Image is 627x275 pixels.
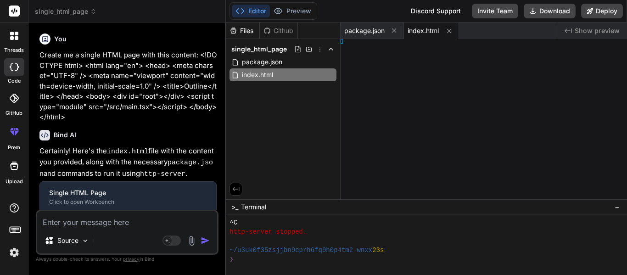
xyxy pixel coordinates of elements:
span: Show preview [575,26,620,35]
code: index.html [107,148,148,156]
span: − [615,202,620,212]
span: index.html [408,26,439,35]
p: Source [57,236,78,245]
img: settings [6,245,22,260]
span: privacy [123,256,140,262]
button: Preview [270,5,315,17]
span: single_html_page [231,45,287,54]
button: Download [524,4,576,18]
h6: Bind AI [54,130,76,140]
img: attachment [186,236,197,246]
div: Click to open Workbench [49,198,207,206]
span: ~/u3uk0f35zsjjbn9cprh6fq9h0p4tm2-wnxx [230,246,372,255]
div: Discord Support [405,4,466,18]
label: prem [8,144,20,152]
p: Create me a single HTML page with this content: <!DOCTYPE html> <html lang="en"> <head> <meta cha... [39,50,217,123]
code: http-server [140,170,185,178]
button: − [613,200,621,214]
span: ❯ [230,255,234,264]
label: GitHub [6,109,22,117]
span: ^C [230,218,237,227]
label: threads [4,46,24,54]
code: package.json [39,159,213,178]
button: Editor [232,5,270,17]
label: code [8,77,21,85]
label: Upload [6,178,23,185]
div: Github [260,26,297,35]
span: package.json [241,56,283,67]
p: Always double-check its answers. Your in Bind [36,255,218,264]
img: Pick Models [81,237,89,245]
span: Terminal [241,202,266,212]
h6: You [54,34,67,44]
div: Files [226,26,259,35]
div: Single HTML Page [49,188,207,197]
button: Single HTML PageClick to open Workbench [40,182,216,212]
button: Invite Team [472,4,518,18]
span: >_ [231,202,238,212]
span: http-server stopped. [230,227,307,236]
p: Certainly! Here's the file with the content you provided, along with the necessary and commands t... [39,146,217,180]
span: package.json [344,26,385,35]
img: icon [201,236,210,245]
span: index.html [241,69,274,80]
span: 23s [372,246,384,255]
span: single_html_page [35,7,96,16]
button: Deploy [581,4,623,18]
